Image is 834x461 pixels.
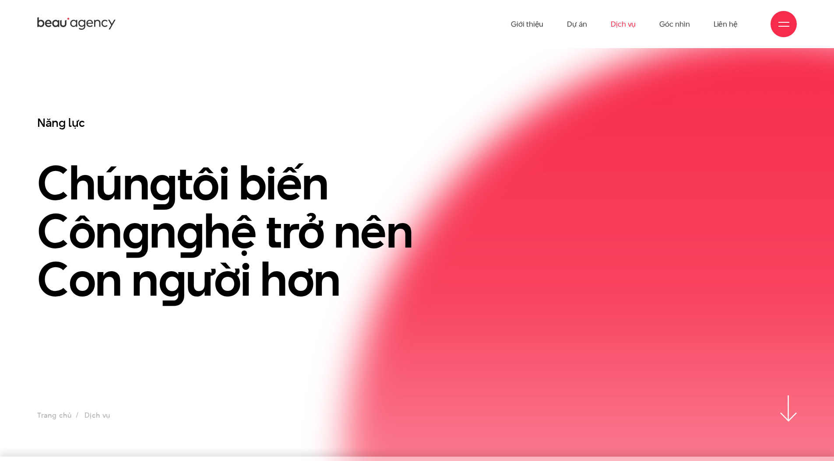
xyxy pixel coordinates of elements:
[176,198,204,264] en: g
[37,410,71,420] a: Trang chủ
[37,159,602,303] h1: Chún tôi biến Côn n hệ trở nên Con n ười hơn
[37,115,602,130] h3: Năng lực
[122,198,150,264] en: g
[149,150,177,216] en: g
[158,246,186,312] en: g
